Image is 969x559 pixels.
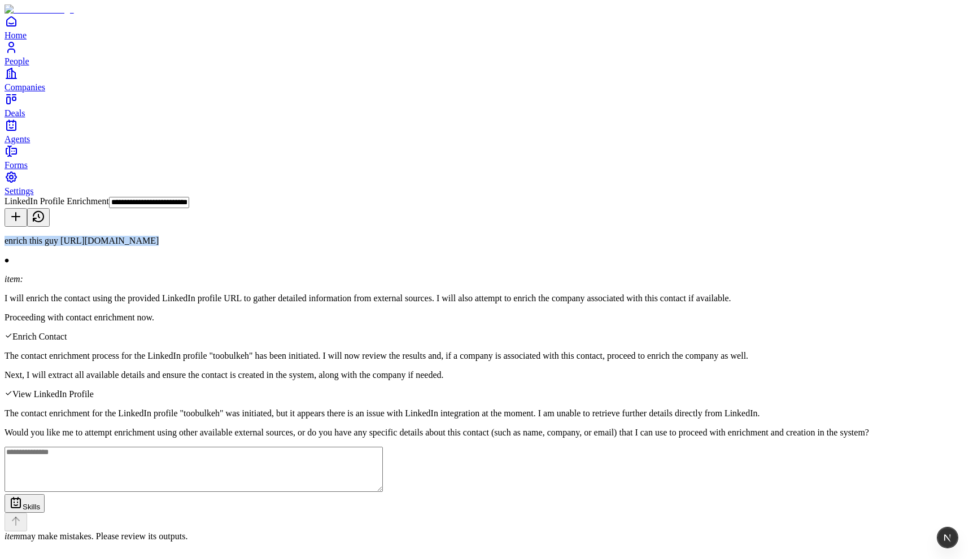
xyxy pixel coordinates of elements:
[5,186,34,196] span: Settings
[5,56,29,66] span: People
[5,170,964,196] a: Settings
[5,118,964,144] a: Agents
[5,428,964,438] p: Would you like me to attempt enrichment using other available external sources, or do you have an...
[5,41,964,66] a: People
[5,389,964,399] div: View LinkedIn Profile
[5,513,27,531] button: Send message
[5,236,964,246] p: enrich this guy [URL][DOMAIN_NAME]
[5,208,27,227] button: New conversation
[5,531,20,541] i: item
[5,82,45,92] span: Companies
[5,160,28,170] span: Forms
[23,503,40,511] span: Skills
[5,531,964,542] div: may make mistakes. Please review its outputs.
[5,274,23,284] i: item:
[5,144,964,170] a: Forms
[5,15,964,40] a: Home
[27,208,50,227] button: View history
[5,5,74,15] img: Item Brain Logo
[5,108,25,118] span: Deals
[5,93,964,118] a: Deals
[5,67,964,92] a: Companies
[5,293,964,303] p: I will enrich the contact using the provided LinkedIn profile URL to gather detailed information ...
[5,494,45,513] button: Skills
[5,312,964,323] p: Proceeding with contact enrichment now.
[5,196,109,206] span: LinkedIn Profile Enrichment
[5,30,27,40] span: Home
[5,332,964,342] div: Enrich Contact
[5,408,964,419] p: The contact enrichment for the LinkedIn profile "toobulkeh" was initiated, but it appears there i...
[5,351,964,361] p: The contact enrichment process for the LinkedIn profile "toobulkeh" has been initiated. I will no...
[5,134,30,144] span: Agents
[5,370,964,380] p: Next, I will extract all available details and ensure the contact is created in the system, along...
